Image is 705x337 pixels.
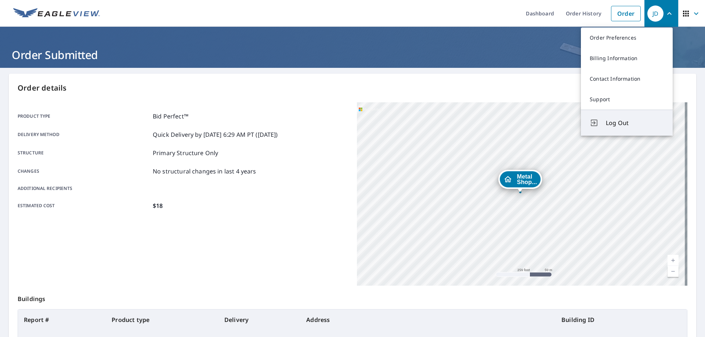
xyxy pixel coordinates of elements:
a: Order [611,6,641,21]
th: Product type [106,309,218,330]
a: Support [581,89,673,110]
h1: Order Submitted [9,47,696,62]
p: No structural changes in last 4 years [153,167,256,176]
a: Billing Information [581,48,673,69]
p: Estimated cost [18,201,150,210]
div: JD [647,6,664,22]
span: Metal Shop... [517,174,537,185]
p: Buildings [18,286,687,309]
p: Product type [18,112,150,121]
a: Current Level 17, Zoom In [668,255,679,266]
a: Contact Information [581,69,673,89]
button: Log Out [581,110,673,136]
p: Order details [18,83,687,94]
th: Report # [18,309,106,330]
span: Log Out [606,118,664,127]
th: Delivery [218,309,300,330]
p: Changes [18,167,150,176]
p: Additional recipients [18,185,150,192]
img: EV Logo [13,8,100,19]
p: Bid Perfect™ [153,112,188,121]
p: Primary Structure Only [153,149,218,157]
th: Building ID [556,309,687,330]
a: Order Preferences [581,28,673,48]
div: Dropped pin, building Metal Shop roof , Residential property, 7615 SW Speaks Dr Gaston, OR 97119 [498,170,542,193]
p: $18 [153,201,163,210]
th: Address [300,309,556,330]
p: Structure [18,149,150,157]
p: Delivery method [18,130,150,139]
a: Current Level 17, Zoom Out [668,266,679,277]
p: Quick Delivery by [DATE] 6:29 AM PT ([DATE]) [153,130,278,139]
